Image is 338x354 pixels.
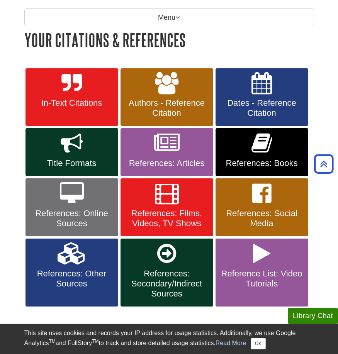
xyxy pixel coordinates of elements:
[24,30,314,50] h1: Your Citations & References
[126,208,207,229] span: References: Films, Videos, TV Shows
[221,158,302,168] span: References: Books
[121,68,213,126] a: Authors - Reference Citation
[251,338,266,349] button: Close
[221,98,302,118] span: Dates - Reference Citation
[216,68,308,126] a: Dates - Reference Citation
[92,339,99,344] sup: TM
[121,239,213,307] a: References: Secondary/Indirect Sources
[311,159,336,169] a: Back to Top
[25,239,118,307] a: References: Other Sources
[25,178,118,236] a: References: Online Sources
[31,208,112,229] span: References: Online Sources
[126,98,207,118] span: Authors - Reference Citation
[31,269,112,289] span: References: Other Sources
[121,128,213,176] a: References: Articles
[216,178,308,236] a: References: Social Media
[216,128,308,176] a: References: Books
[25,128,118,176] a: Title Formats
[49,339,56,344] sup: TM
[216,239,308,307] a: Reference List: Video Tutorials
[288,308,338,324] button: Library Chat
[216,340,246,346] a: Read More
[24,8,314,26] p: Menu
[121,178,213,236] a: References: Films, Videos, TV Shows
[31,98,112,108] span: In-Text Citations
[126,269,207,299] span: References: Secondary/Indirect Sources
[24,329,314,349] div: This site uses cookies and records your IP address for usage statistics. Additionally, we use Goo...
[126,158,207,168] span: References: Articles
[31,158,112,168] span: Title Formats
[221,208,302,229] span: References: Social Media
[221,269,302,289] span: Reference List: Video Tutorials
[24,323,314,352] caption: In-Text Citation vs. Reference List Citation (See for more information)
[25,68,118,126] a: In-Text Citations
